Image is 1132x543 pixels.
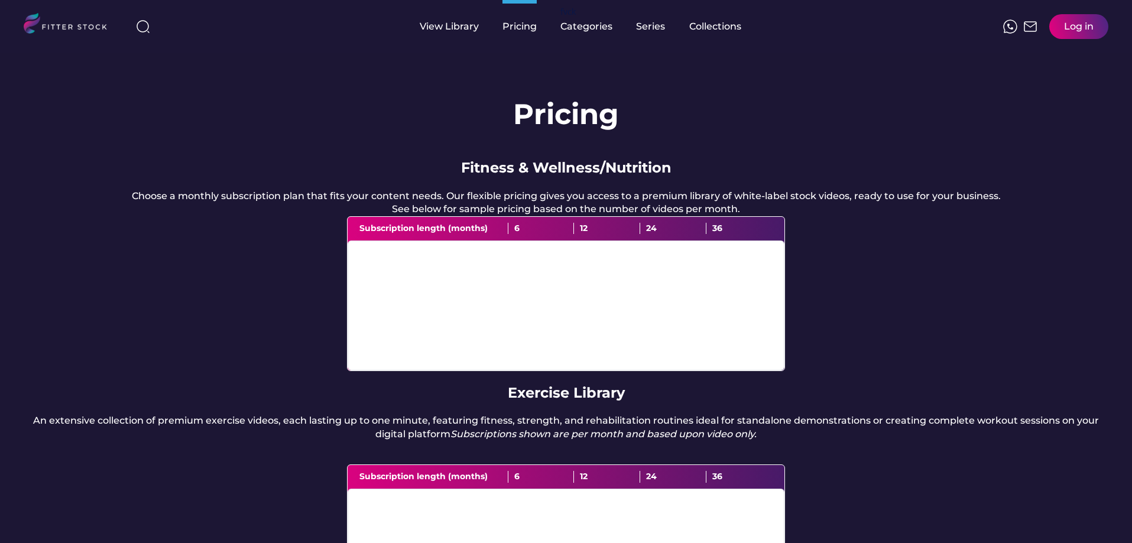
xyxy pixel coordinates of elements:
[508,471,575,483] div: 6
[1023,19,1037,34] img: Frame%2051.svg
[560,6,576,18] div: fvck
[574,223,640,235] div: 12
[136,19,150,34] img: search-normal%203.svg
[461,158,672,178] div: Fitness & Wellness/Nutrition
[24,414,1108,441] div: An extensive collection of premium exercise videos, each lasting up to one minute, featuring fitn...
[560,20,612,33] div: Categories
[359,471,508,483] div: Subscription length (months)
[508,223,575,235] div: 6
[513,95,619,134] h1: Pricing
[420,20,479,33] div: View Library
[359,223,508,235] div: Subscription length (months)
[1064,20,1094,33] div: Log in
[636,20,666,33] div: Series
[450,428,757,440] em: Subscriptions shown are per month and based upon video only.
[24,13,117,37] img: LOGO.svg
[132,190,1001,216] div: Choose a monthly subscription plan that fits your content needs. Our flexible pricing gives you a...
[508,383,625,403] div: Exercise Library
[689,20,741,33] div: Collections
[1003,19,1017,34] img: meteor-icons_whatsapp%20%281%29.svg
[640,223,706,235] div: 24
[706,471,773,483] div: 36
[640,471,706,483] div: 24
[574,471,640,483] div: 12
[706,223,773,235] div: 36
[502,20,537,33] div: Pricing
